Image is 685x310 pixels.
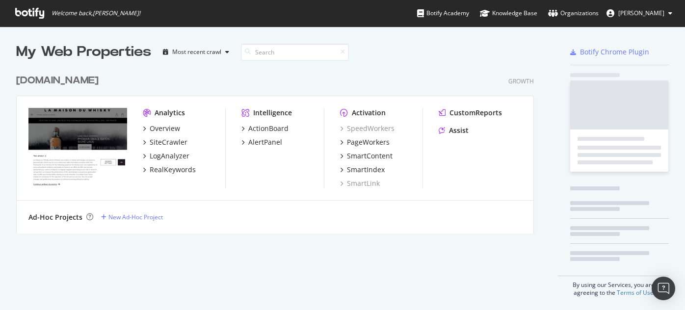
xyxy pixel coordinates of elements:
[241,137,282,147] a: AlertPanel
[150,137,187,147] div: SiteCrawler
[439,126,469,135] a: Assist
[248,137,282,147] div: AlertPanel
[417,8,469,18] div: Botify Academy
[480,8,537,18] div: Knowledge Base
[449,108,502,118] div: CustomReports
[28,108,127,187] img: whisky.fr
[108,213,163,221] div: New Ad-Hoc Project
[143,151,189,161] a: LogAnalyzer
[253,108,292,118] div: Intelligence
[143,165,196,175] a: RealKeywords
[599,5,680,21] button: [PERSON_NAME]
[558,276,669,297] div: By using our Services, you are agreeing to the
[508,77,534,85] div: Growth
[16,74,103,88] a: [DOMAIN_NAME]
[16,62,542,233] div: grid
[16,42,151,62] div: My Web Properties
[449,126,469,135] div: Assist
[340,137,390,147] a: PageWorkers
[340,165,385,175] a: SmartIndex
[570,47,649,57] a: Botify Chrome Plugin
[150,124,180,133] div: Overview
[28,212,82,222] div: Ad-Hoc Projects
[52,9,140,17] span: Welcome back, [PERSON_NAME] !
[347,151,393,161] div: SmartContent
[143,124,180,133] a: Overview
[150,151,189,161] div: LogAnalyzer
[617,288,654,297] a: Terms of Use
[101,213,163,221] a: New Ad-Hoc Project
[241,124,289,133] a: ActionBoard
[347,137,390,147] div: PageWorkers
[618,9,664,17] span: Quentin JEZEQUEL
[241,44,349,61] input: Search
[652,277,675,300] div: Open Intercom Messenger
[16,74,99,88] div: [DOMAIN_NAME]
[150,165,196,175] div: RealKeywords
[439,108,502,118] a: CustomReports
[340,124,395,133] a: SpeedWorkers
[159,44,233,60] button: Most recent crawl
[548,8,599,18] div: Organizations
[172,49,221,55] div: Most recent crawl
[143,137,187,147] a: SiteCrawler
[248,124,289,133] div: ActionBoard
[347,165,385,175] div: SmartIndex
[580,47,649,57] div: Botify Chrome Plugin
[340,179,380,188] a: SmartLink
[352,108,386,118] div: Activation
[340,151,393,161] a: SmartContent
[155,108,185,118] div: Analytics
